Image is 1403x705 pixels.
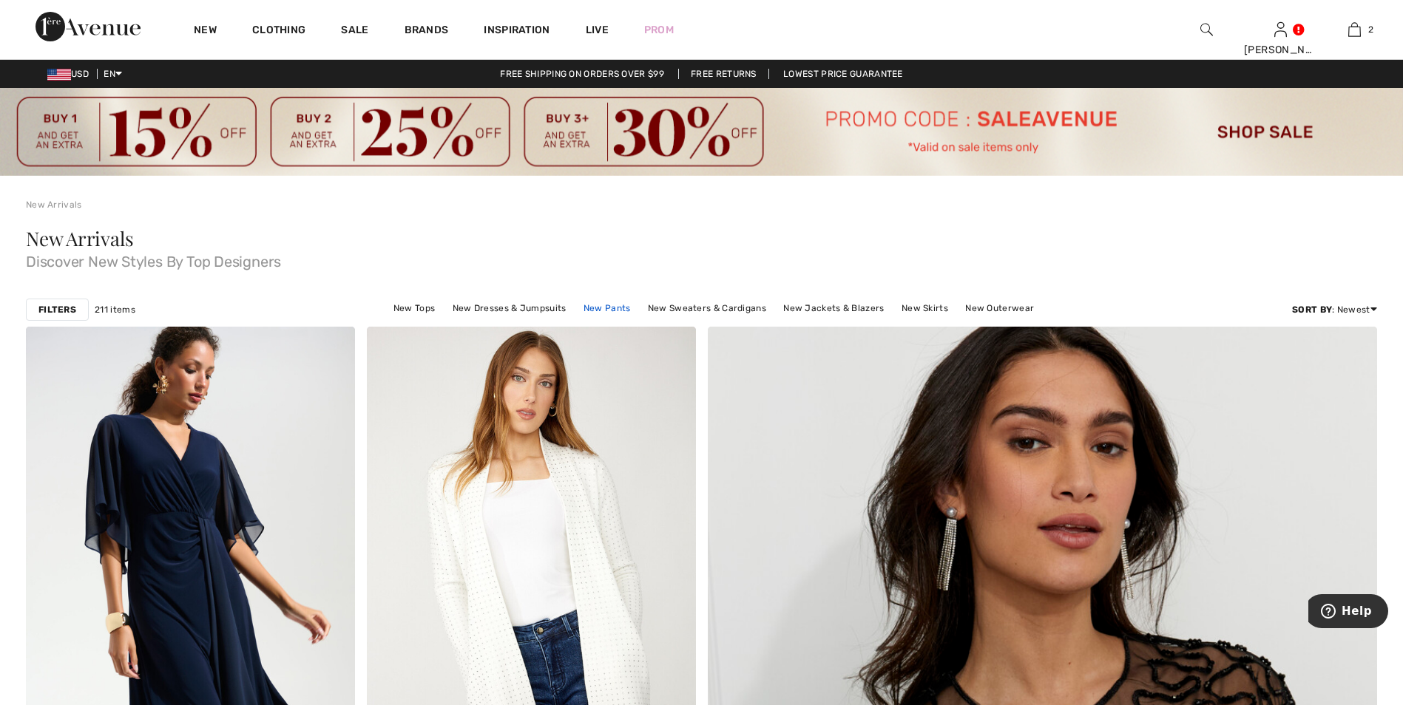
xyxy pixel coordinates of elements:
[26,200,82,210] a: New Arrivals
[405,24,449,39] a: Brands
[576,299,638,318] a: New Pants
[771,69,915,79] a: Lowest Price Guarantee
[678,69,769,79] a: Free Returns
[1292,303,1377,316] div: : Newest
[104,69,122,79] span: EN
[1244,42,1316,58] div: [PERSON_NAME]
[776,299,891,318] a: New Jackets & Blazers
[47,69,95,79] span: USD
[640,299,774,318] a: New Sweaters & Cardigans
[386,299,442,318] a: New Tops
[26,248,1377,269] span: Discover New Styles By Top Designers
[95,303,135,316] span: 211 items
[26,225,133,251] span: New Arrivals
[1348,21,1361,38] img: My Bag
[586,22,609,38] a: Live
[1274,21,1287,38] img: My Info
[47,69,71,81] img: US Dollar
[894,299,956,318] a: New Skirts
[644,22,674,38] a: Prom
[38,303,76,316] strong: Filters
[341,24,368,39] a: Sale
[1368,23,1373,36] span: 2
[1308,594,1388,631] iframe: Opens a widget where you can find more information
[194,24,217,39] a: New
[252,24,305,39] a: Clothing
[445,299,574,318] a: New Dresses & Jumpsuits
[1274,22,1287,36] a: Sign In
[1292,304,1332,315] strong: Sort By
[958,299,1041,318] a: New Outerwear
[484,24,550,39] span: Inspiration
[488,69,676,79] a: Free shipping on orders over $99
[1318,21,1390,38] a: 2
[1200,21,1213,38] img: search the website
[36,12,141,41] img: 1ère Avenue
